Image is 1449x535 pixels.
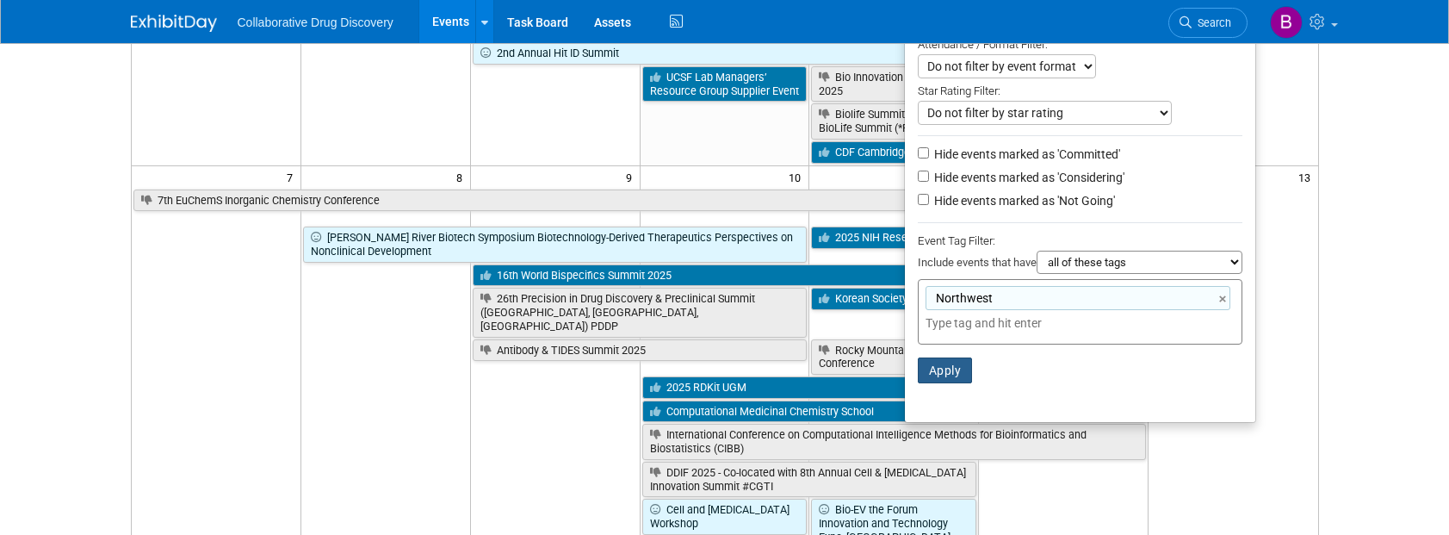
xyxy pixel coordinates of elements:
[811,141,976,164] a: CDF Cambridge
[811,339,1146,375] a: Rocky Mountain Life Sciences - Investor and Partnering Conference
[918,251,1242,279] div: Include events that have
[918,78,1242,101] div: Star Rating Filter:
[1192,16,1231,29] span: Search
[811,227,1146,249] a: 2025 NIH Research Festival Vendor Exhibit
[931,169,1124,186] label: Hide events marked as 'Considering'
[918,231,1242,251] div: Event Tag Filter:
[642,66,808,102] a: UCSF Lab Managers’ Resource Group Supplier Event
[624,166,640,188] span: 9
[642,499,808,534] a: Cell and [MEDICAL_DATA] Workshop
[642,462,977,497] a: DDIF 2025 - Co-located with 8th Annual Cell & [MEDICAL_DATA] Innovation Summit #CGTI
[918,34,1242,54] div: Attendance / Format Filter:
[931,192,1115,209] label: Hide events marked as 'Not Going'
[473,264,977,287] a: 16th World Bispecifics Summit 2025
[285,166,300,188] span: 7
[473,288,808,337] a: 26th Precision in Drug Discovery & Preclinical Summit ([GEOGRAPHIC_DATA], [GEOGRAPHIC_DATA], [GEO...
[1270,6,1303,39] img: Brittany Goldston
[133,190,977,212] a: 7th EuChemS Inorganic Chemistry Conference
[642,401,1147,423] a: Computational Medicinal Chemistry School
[455,166,470,188] span: 8
[1297,166,1318,188] span: 13
[811,103,976,139] a: Biolife Summit Mid-Atlantic BioLife Summit (*Philly)
[642,424,1147,459] a: International Conference on Computational Intelligence Methods for Bioinformatics and Biostatisti...
[642,376,1147,399] a: 2025 RDKit UGM
[811,288,1146,310] a: Korean Society of Medicinal Chemistry Conference 2025
[473,42,977,65] a: 2nd Annual Hit ID Summit
[1219,289,1230,309] a: ×
[303,227,808,262] a: [PERSON_NAME] River Biotech Symposium Biotechnology-Derived Therapeutics Perspectives on Nonclini...
[811,66,976,102] a: Bio Innovation Conference 2025
[918,358,973,383] button: Apply
[932,289,993,307] span: Northwest
[926,314,1167,332] input: Type tag and hit enter
[1168,8,1248,38] a: Search
[787,166,808,188] span: 10
[131,15,217,32] img: ExhibitDay
[473,339,808,362] a: Antibody & TIDES Summit 2025
[931,146,1120,163] label: Hide events marked as 'Committed'
[238,16,393,29] span: Collaborative Drug Discovery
